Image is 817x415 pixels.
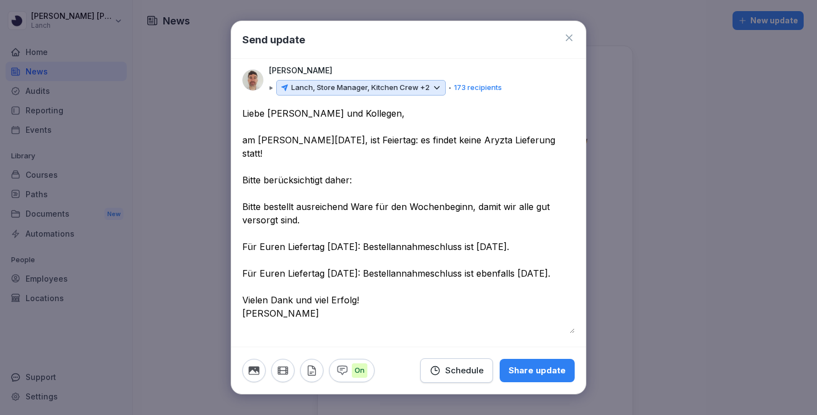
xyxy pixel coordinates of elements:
[420,358,493,383] button: Schedule
[352,363,367,378] p: On
[329,359,375,382] button: On
[454,82,502,93] p: 173 recipients
[242,69,263,91] img: t11hid2jppelx39d7ll7vo2q.png
[242,32,305,47] h1: Send update
[509,364,566,377] div: Share update
[291,82,430,93] p: Lanch, Store Manager, Kitchen Crew +2
[269,64,332,77] p: [PERSON_NAME]
[500,359,575,382] button: Share update
[430,364,484,377] div: Schedule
